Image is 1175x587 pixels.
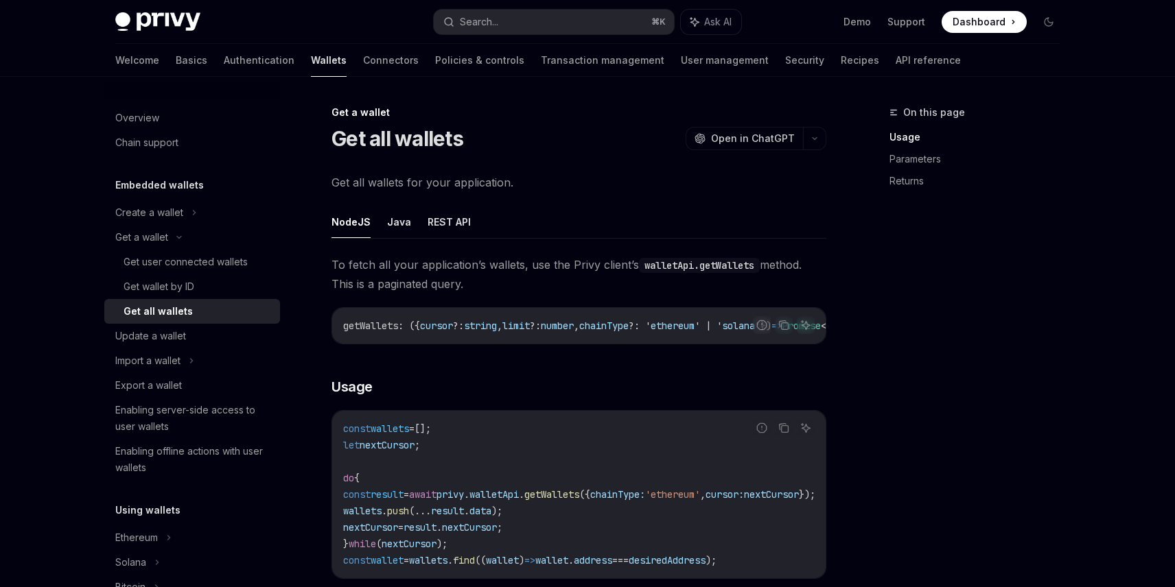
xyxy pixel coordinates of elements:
span: wallet [535,554,568,566]
div: Enabling offline actions with user wallets [115,443,272,476]
span: { [354,472,360,484]
span: wallet [486,554,519,566]
a: User management [681,44,769,77]
span: => [524,554,535,566]
span: . [519,488,524,501]
span: ?: [530,320,541,332]
span: result [371,488,404,501]
a: Overview [104,106,280,130]
a: Chain support [104,130,280,155]
a: Dashboard [942,11,1027,33]
span: ); [491,505,502,517]
span: chainType: [590,488,645,501]
span: wallets [371,422,409,435]
a: Policies & controls [435,44,524,77]
a: Enabling server-side access to user wallets [104,398,280,439]
span: result [431,505,464,517]
a: Update a wallet [104,324,280,348]
span: . [447,554,453,566]
a: Welcome [115,44,159,77]
span: ... [415,505,431,517]
span: Ask AI [704,15,732,29]
span: let [343,439,360,451]
span: ; [415,439,420,451]
div: Get a wallet [331,106,826,119]
a: Enabling offline actions with user wallets [104,439,280,480]
span: , [574,320,579,332]
span: Usage [331,377,373,396]
span: result [404,521,437,534]
a: Wallets [311,44,347,77]
button: NodeJS [331,206,371,238]
span: = [398,521,404,534]
span: do [343,472,354,484]
span: nextCursor [343,521,398,534]
button: Ask AI [797,316,815,334]
span: = [409,422,415,435]
span: . [437,521,442,534]
button: Copy the contents from the code block [775,419,793,437]
div: Get all wallets [124,303,193,320]
span: === [612,554,629,566]
span: string [464,320,497,332]
span: limit [502,320,530,332]
div: Chain support [115,134,178,151]
span: const [343,554,371,566]
span: ?: ' [629,320,651,332]
span: To fetch all your application’s wallets, use the Privy client’s method. This is a paginated query. [331,255,826,293]
h5: Embedded wallets [115,177,204,193]
span: push [387,505,409,517]
span: . [464,505,469,517]
a: API reference [896,44,961,77]
a: Returns [889,170,1071,192]
span: await [409,488,437,501]
span: => [771,320,782,332]
span: find [453,554,475,566]
span: address [574,554,612,566]
span: . [568,554,574,566]
a: Support [887,15,925,29]
button: Ask AI [797,419,815,437]
span: wallets [409,554,447,566]
a: Demo [844,15,871,29]
span: cursor: [706,488,744,501]
span: ethereum [651,320,695,332]
span: getWallets [524,488,579,501]
button: REST API [428,206,471,238]
a: Basics [176,44,207,77]
div: Search... [460,14,498,30]
span: []; [415,422,431,435]
span: getWallets [343,320,398,332]
div: Solana [115,554,146,571]
span: }); [799,488,815,501]
span: nextCursor [744,488,799,501]
span: nextCursor [382,538,437,550]
div: Create a wallet [115,204,183,221]
span: ); [706,554,717,566]
span: chainType [579,320,629,332]
span: } [343,538,349,550]
span: = [404,554,409,566]
span: ( [376,538,382,550]
span: ?: [453,320,464,332]
span: Dashboard [953,15,1005,29]
span: ); [437,538,447,550]
a: Connectors [363,44,419,77]
span: data [469,505,491,517]
span: 'ethereum' [645,488,700,501]
span: ) [519,554,524,566]
span: wallet [371,554,404,566]
span: On this page [903,104,965,121]
span: while [349,538,376,550]
span: (( [475,554,486,566]
span: : ({ [398,320,420,332]
div: Enabling server-side access to user wallets [115,402,272,435]
span: ( [409,505,415,517]
div: Import a wallet [115,352,181,369]
span: const [343,422,371,435]
div: Get user connected wallets [124,254,248,270]
span: cursor [420,320,453,332]
a: Usage [889,126,1071,148]
span: nextCursor [360,439,415,451]
span: , [497,320,502,332]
